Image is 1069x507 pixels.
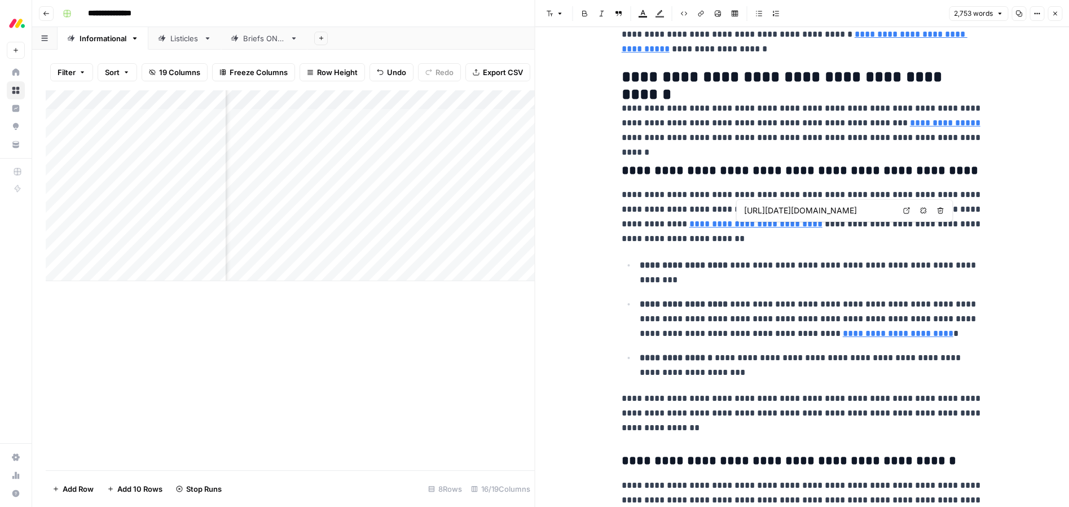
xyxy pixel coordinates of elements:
[7,484,25,502] button: Help + Support
[58,67,76,78] span: Filter
[317,67,358,78] span: Row Height
[117,483,162,495] span: Add 10 Rows
[98,63,137,81] button: Sort
[105,67,120,78] span: Sort
[212,63,295,81] button: Freeze Columns
[300,63,365,81] button: Row Height
[7,13,27,33] img: Monday.com Logo
[7,99,25,117] a: Insights
[465,63,530,81] button: Export CSV
[148,27,221,50] a: Listicles
[80,33,126,44] div: Informational
[7,448,25,466] a: Settings
[46,480,100,498] button: Add Row
[369,63,413,81] button: Undo
[221,27,307,50] a: Briefs ONLY
[50,63,93,81] button: Filter
[483,67,523,78] span: Export CSV
[142,63,208,81] button: 19 Columns
[7,81,25,99] a: Browse
[954,8,993,19] span: 2,753 words
[230,67,288,78] span: Freeze Columns
[170,33,199,44] div: Listicles
[7,466,25,484] a: Usage
[243,33,285,44] div: Briefs ONLY
[424,480,467,498] div: 8 Rows
[169,480,228,498] button: Stop Runs
[186,483,222,495] span: Stop Runs
[949,6,1008,21] button: 2,753 words
[7,9,25,37] button: Workspace: Monday.com
[387,67,406,78] span: Undo
[435,67,454,78] span: Redo
[100,480,169,498] button: Add 10 Rows
[7,63,25,81] a: Home
[159,67,200,78] span: 19 Columns
[467,480,535,498] div: 16/19 Columns
[58,27,148,50] a: Informational
[418,63,461,81] button: Redo
[63,483,94,495] span: Add Row
[7,117,25,136] a: Opportunities
[7,136,25,154] a: Your Data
